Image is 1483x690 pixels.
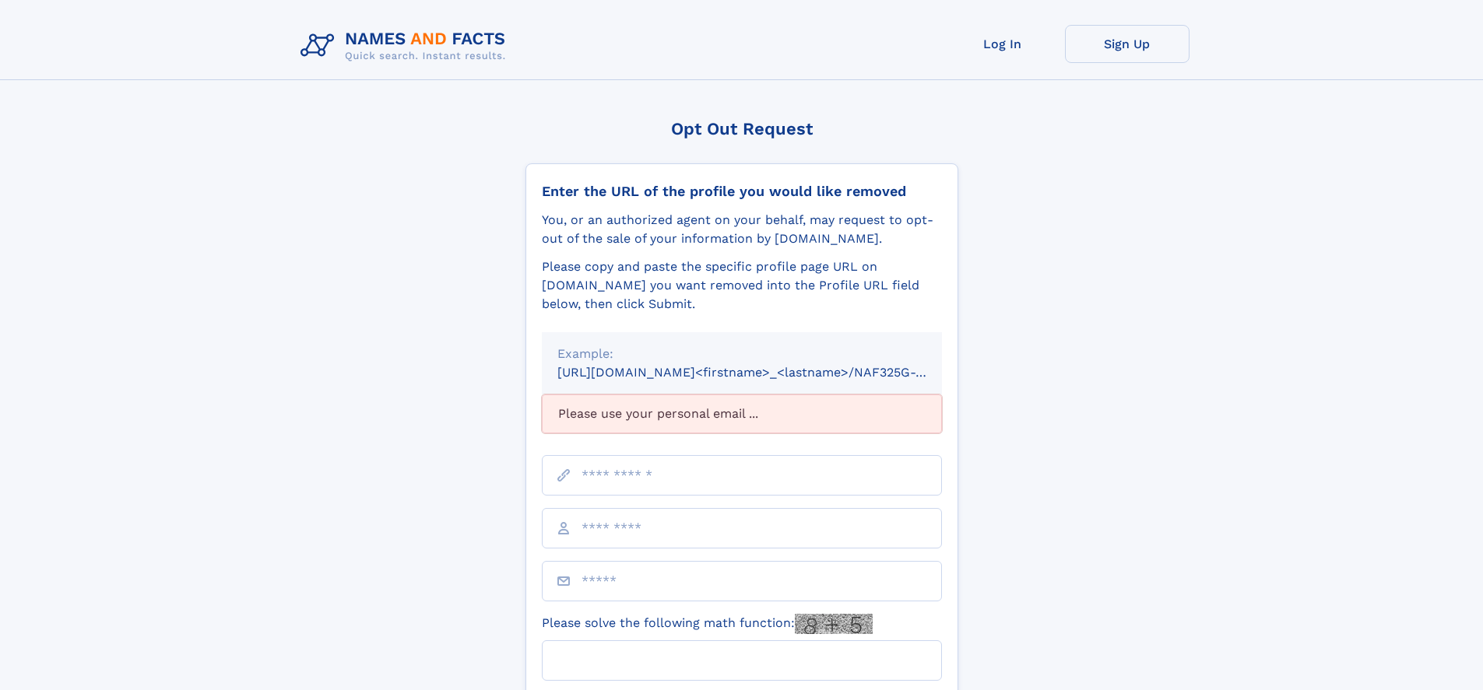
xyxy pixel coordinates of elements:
small: [URL][DOMAIN_NAME]<firstname>_<lastname>/NAF325G-xxxxxxxx [557,365,972,380]
div: You, or an authorized agent on your behalf, may request to opt-out of the sale of your informatio... [542,211,942,248]
a: Log In [940,25,1065,63]
div: Opt Out Request [525,119,958,138]
label: Please solve the following math function: [542,614,873,634]
div: Please copy and paste the specific profile page URL on [DOMAIN_NAME] you want removed into the Pr... [542,257,942,313]
a: Sign Up [1065,25,1190,63]
div: Enter the URL of the profile you would like removed [542,183,942,200]
img: Logo Names and Facts [294,25,518,67]
div: Please use your personal email ... [542,394,942,433]
div: Example: [557,345,926,363]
